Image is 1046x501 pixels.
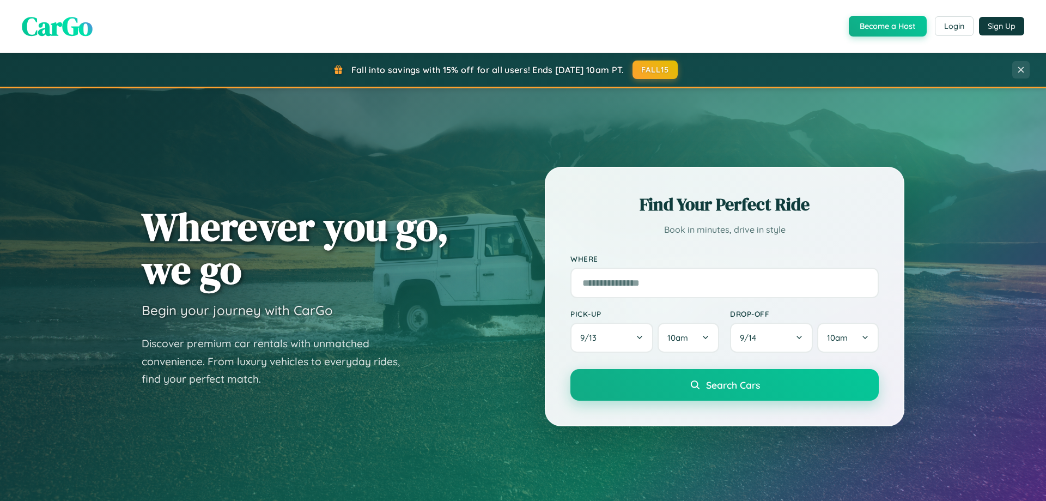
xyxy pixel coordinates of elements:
[633,61,678,79] button: FALL15
[849,16,927,37] button: Become a Host
[570,369,879,401] button: Search Cars
[827,333,848,343] span: 10am
[580,333,602,343] span: 9 / 13
[730,309,879,318] label: Drop-off
[351,64,624,75] span: Fall into savings with 15% off for all users! Ends [DATE] 10am PT.
[667,333,688,343] span: 10am
[706,379,760,391] span: Search Cars
[142,335,414,388] p: Discover premium car rentals with unmatched convenience. From luxury vehicles to everyday rides, ...
[740,333,762,343] span: 9 / 14
[22,8,93,44] span: CarGo
[730,323,813,353] button: 9/14
[658,323,719,353] button: 10am
[570,323,653,353] button: 9/13
[935,16,974,36] button: Login
[142,302,333,318] h3: Begin your journey with CarGo
[979,17,1024,35] button: Sign Up
[817,323,879,353] button: 10am
[570,222,879,238] p: Book in minutes, drive in style
[570,192,879,216] h2: Find Your Perfect Ride
[142,205,449,291] h1: Wherever you go, we go
[570,309,719,318] label: Pick-up
[570,254,879,263] label: Where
